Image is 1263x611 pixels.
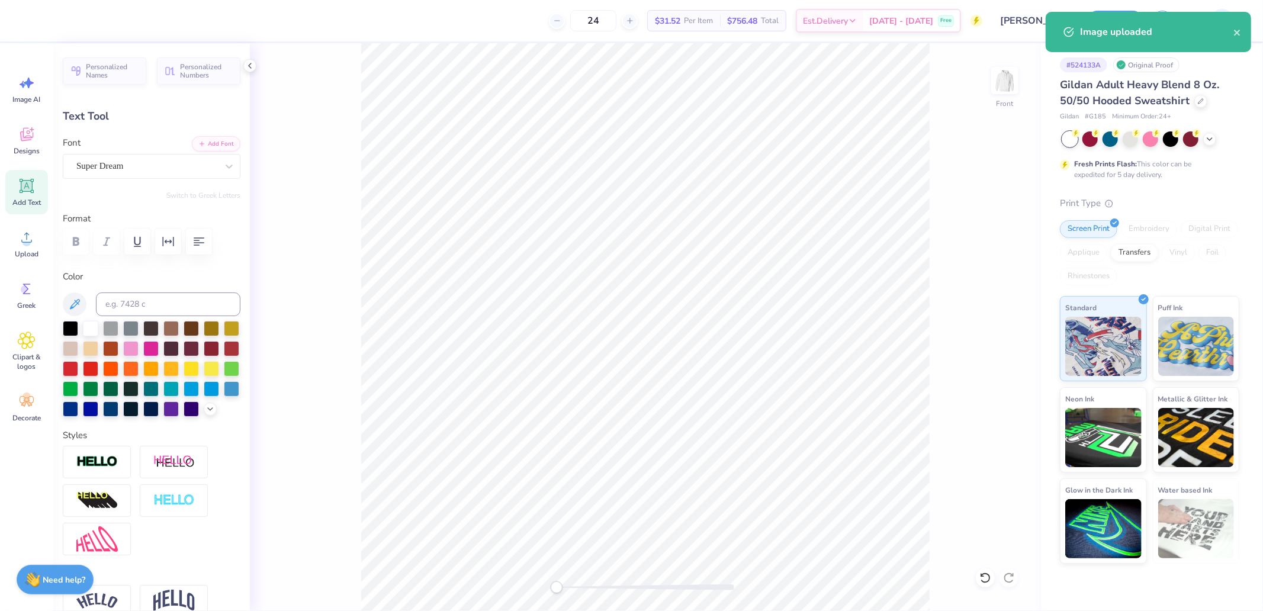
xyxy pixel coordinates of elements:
div: Accessibility label [551,581,563,593]
span: $756.48 [727,15,757,27]
div: Front [997,98,1014,109]
span: Gildan [1060,112,1079,122]
span: Personalized Numbers [180,63,233,79]
img: Shadow [153,455,195,469]
div: Print Type [1060,197,1239,210]
img: Arc [76,593,118,609]
span: $31.52 [655,15,680,27]
div: Embroidery [1121,220,1177,238]
input: – – [570,10,616,31]
img: Free Distort [76,526,118,552]
a: MG [1188,9,1239,33]
strong: Fresh Prints Flash: [1074,159,1137,169]
label: Color [63,270,240,284]
div: Rhinestones [1060,268,1117,285]
span: Puff Ink [1158,301,1183,314]
span: Image AI [13,95,41,104]
img: Metallic & Glitter Ink [1158,408,1235,467]
input: Untitled Design [991,9,1078,33]
div: Text Tool [63,108,240,124]
span: [DATE] - [DATE] [869,15,933,27]
span: Personalized Names [86,63,139,79]
div: Original Proof [1113,57,1180,72]
span: Standard [1065,301,1097,314]
button: Switch to Greek Letters [166,191,240,200]
span: Add Text [12,198,41,207]
button: Add Font [192,136,240,152]
img: Glow in the Dark Ink [1065,499,1142,558]
img: Standard [1065,317,1142,376]
span: Decorate [12,413,41,423]
input: e.g. 7428 c [96,292,240,316]
span: Per Item [684,15,713,27]
span: Upload [15,249,38,259]
div: Screen Print [1060,220,1117,238]
div: Foil [1198,244,1226,262]
span: # G185 [1085,112,1106,122]
img: Puff Ink [1158,317,1235,376]
div: Vinyl [1162,244,1195,262]
span: Greek [18,301,36,310]
img: Negative Space [153,494,195,507]
img: Stroke [76,455,118,469]
span: Water based Ink [1158,484,1213,496]
button: Personalized Names [63,57,146,85]
div: Digital Print [1181,220,1238,238]
div: This color can be expedited for 5 day delivery. [1074,159,1220,180]
img: 3D Illusion [76,491,118,510]
span: Glow in the Dark Ink [1065,484,1133,496]
img: Neon Ink [1065,408,1142,467]
label: Format [63,212,240,226]
span: Gildan Adult Heavy Blend 8 Oz. 50/50 Hooded Sweatshirt [1060,78,1219,108]
button: Personalized Numbers [157,57,240,85]
strong: Need help? [43,574,86,586]
img: Michael Galon [1210,9,1234,33]
span: Designs [14,146,40,156]
button: close [1233,25,1242,39]
span: Est. Delivery [803,15,848,27]
span: Minimum Order: 24 + [1112,112,1171,122]
span: Neon Ink [1065,393,1094,405]
label: Font [63,136,81,150]
img: Water based Ink [1158,499,1235,558]
span: Total [761,15,779,27]
img: Front [993,69,1017,92]
div: Image uploaded [1080,25,1233,39]
div: # 524133A [1060,57,1107,72]
div: Applique [1060,244,1107,262]
div: Transfers [1111,244,1158,262]
label: Styles [63,429,87,442]
span: Clipart & logos [7,352,46,371]
span: Free [940,17,952,25]
span: Metallic & Glitter Ink [1158,393,1228,405]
